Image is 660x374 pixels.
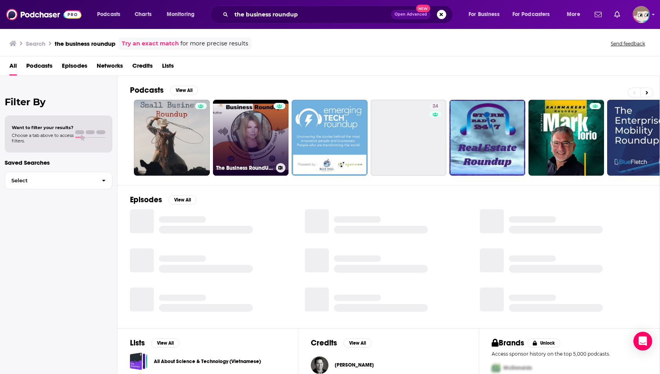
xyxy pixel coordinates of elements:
a: Credits [132,59,153,76]
span: 24 [433,102,438,110]
a: The Business RoundUp with [PERSON_NAME] [PERSON_NAME] [213,100,289,176]
a: All [9,59,17,76]
button: Open AdvancedNew [391,10,431,19]
h2: Episodes [130,195,162,205]
a: ListsView All [130,338,179,348]
span: Logged in as JeremyBonds [633,6,650,23]
button: open menu [92,8,130,21]
h3: The Business RoundUp with [PERSON_NAME] [PERSON_NAME] [216,165,273,171]
button: Unlock [527,338,561,348]
div: Search podcasts, credits, & more... [217,5,460,23]
a: All About Science & Technology (Vietnamese) [130,352,148,370]
span: Open Advanced [395,13,427,16]
h2: Brands [492,338,524,348]
a: Try an exact match [122,39,179,48]
h2: Filter By [5,96,112,108]
span: New [416,5,430,12]
button: View All [151,338,179,348]
a: Episodes [62,59,87,76]
span: McDonalds [503,365,532,371]
p: Access sponsor history on the top 5,000 podcasts. [492,351,647,357]
span: Select [5,178,96,183]
a: CreditsView All [311,338,371,348]
a: EpisodesView All [130,195,197,205]
img: Christopher Clothier [311,356,328,374]
h3: the business roundup [55,40,115,47]
input: Search podcasts, credits, & more... [231,8,391,21]
img: User Profile [633,6,650,23]
p: Saved Searches [5,159,112,166]
button: View All [343,338,371,348]
button: View All [168,195,197,205]
span: Podcasts [97,9,120,20]
span: [PERSON_NAME] [335,362,374,368]
span: for more precise results [180,39,248,48]
span: Monitoring [167,9,195,20]
h3: Search [26,40,45,47]
span: More [567,9,580,20]
button: View All [170,86,198,95]
a: Show notifications dropdown [591,8,605,21]
button: open menu [561,8,590,21]
h2: Podcasts [130,85,164,95]
a: 24 [429,103,441,109]
a: Networks [97,59,123,76]
a: Charts [130,8,156,21]
a: Podcasts [26,59,52,76]
span: For Business [469,9,500,20]
span: Want to filter your results? [12,125,74,130]
span: For Podcasters [512,9,550,20]
button: Show profile menu [633,6,650,23]
a: All About Science & Technology (Vietnamese) [154,357,261,366]
button: Select [5,172,112,189]
button: open menu [507,8,561,21]
span: Choose a tab above to access filters. [12,133,74,144]
h2: Lists [130,338,145,348]
a: Lists [162,59,174,76]
span: Charts [135,9,151,20]
h2: Credits [311,338,337,348]
button: open menu [463,8,509,21]
a: 24 [371,100,447,176]
div: Open Intercom Messenger [633,332,652,351]
a: Show notifications dropdown [611,8,623,21]
img: Podchaser - Follow, Share and Rate Podcasts [6,7,81,22]
a: Christopher Clothier [335,362,374,368]
a: PodcastsView All [130,85,198,95]
button: Send feedback [608,40,647,47]
button: open menu [161,8,205,21]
